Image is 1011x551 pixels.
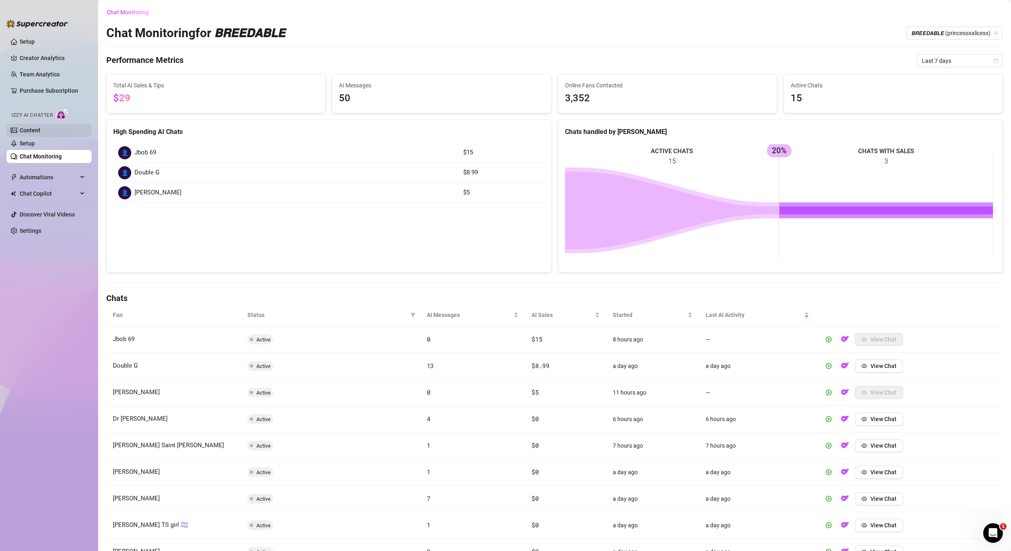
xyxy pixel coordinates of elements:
button: OF [838,466,852,479]
h4: Performance Metrics [106,54,184,67]
a: Team Analytics [20,71,60,78]
td: a day ago [699,486,816,512]
a: OF [838,391,852,397]
span: 50 [339,91,544,106]
th: Started [606,304,699,326]
span: Active [256,469,271,475]
span: Started [613,310,686,319]
div: 👤 [118,166,131,179]
a: Discover Viral Videos [20,211,75,218]
h2: Chat Monitoring for 𝘽𝙍𝙀𝙀𝘿𝘼𝘽𝙇𝙀 [106,25,285,41]
span: Active [256,443,271,449]
td: 7 hours ago [606,433,699,459]
a: Creator Analytics [20,51,85,65]
span: [PERSON_NAME] [113,495,160,502]
span: 1 [427,468,430,476]
h4: Chats [106,292,1003,304]
span: 1 [427,441,430,449]
button: View Chat [855,466,903,479]
span: 7 [427,494,430,502]
article: $15 [463,148,540,158]
a: Purchase Subscription [20,84,85,97]
span: 0 [427,388,430,396]
span: 1 [427,521,430,529]
span: $15 [531,335,542,343]
span: Last 7 days [922,55,998,67]
td: — [699,379,816,406]
span: 0 [427,335,430,343]
span: $0 [531,415,538,423]
span: eye [861,363,867,369]
button: View Chat [855,359,903,373]
span: AI Messages [427,310,512,319]
span: Dr [PERSON_NAME] [113,415,168,422]
td: 11 hours ago [606,379,699,406]
span: eye [861,522,867,528]
button: OF [838,492,852,505]
a: Content [20,127,40,134]
span: 13 [427,361,434,370]
span: View Chat [870,522,897,529]
span: filter [409,309,417,321]
span: Automations [20,171,78,184]
span: Izzy AI Chatter [11,112,53,119]
a: OF [838,417,852,424]
img: OF [841,521,849,529]
img: Chat Copilot [11,191,16,196]
span: View Chat [870,469,897,475]
span: Active Chats [791,81,996,90]
span: 𝘽𝙍𝙀𝙀𝘿𝘼𝘽𝙇𝙀 (princessxalicexx) [911,27,998,39]
span: [PERSON_NAME] TS girl 🏳️‍⚧️ [113,521,188,529]
button: View Chat [855,386,903,399]
span: [PERSON_NAME] [113,388,160,396]
span: thunderbolt [11,174,17,181]
span: Double G [135,168,159,178]
button: OF [838,359,852,373]
span: Active [256,337,271,343]
span: Status [247,310,407,319]
td: a day ago [606,486,699,512]
th: AI Messages [420,304,525,326]
div: 👤 [118,186,131,199]
span: [PERSON_NAME] Saint [PERSON_NAME] [113,442,224,449]
button: OF [838,333,852,346]
button: View Chat [855,333,903,346]
span: View Chat [870,442,897,449]
span: AI Sales [531,310,593,319]
span: Jbob 69 [113,335,135,343]
span: View Chat [870,416,897,422]
span: 1 [1000,523,1007,530]
td: a day ago [606,459,699,486]
article: $5 [463,188,540,198]
span: calendar [993,58,998,63]
img: OF [841,468,849,476]
img: OF [841,335,849,343]
span: $8.99 [531,361,549,370]
button: OF [838,386,852,399]
span: 15 [791,91,996,106]
span: eye [861,416,867,422]
span: Active [256,522,271,529]
td: a day ago [699,459,816,486]
th: AI Sales [525,304,606,326]
img: OF [841,361,849,370]
a: OF [838,524,852,530]
span: View Chat [870,363,897,369]
img: OF [841,388,849,396]
span: $0 [531,441,538,449]
img: AI Chatter [56,108,69,120]
div: High Spending AI Chats [113,127,545,137]
a: OF [838,364,852,371]
button: Chat Monitoring [106,6,155,19]
td: 7 hours ago [699,433,816,459]
span: Active [256,363,271,369]
span: $0 [531,494,538,502]
span: 4 [427,415,430,423]
span: $0 [531,521,538,529]
button: View Chat [855,413,903,426]
div: Chats handled by [PERSON_NAME] [565,127,996,137]
td: a day ago [699,353,816,379]
a: OF [838,497,852,504]
a: Setup [20,140,35,147]
article: $8.99 [463,168,540,178]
